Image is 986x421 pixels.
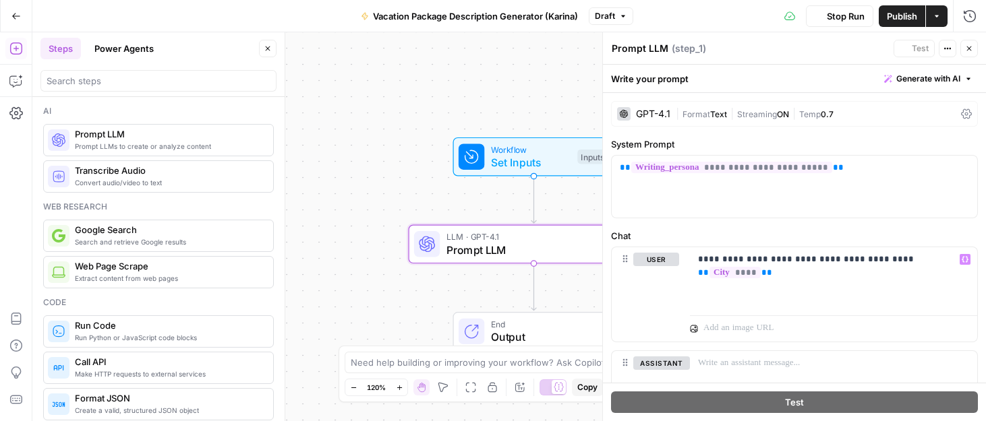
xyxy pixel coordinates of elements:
[710,109,727,119] span: Text
[879,5,925,27] button: Publish
[446,242,616,258] span: Prompt LLM
[806,5,873,27] button: Stop Run
[672,42,706,55] span: ( step_1 )
[595,10,615,22] span: Draft
[75,332,262,343] span: Run Python or JavaScript code blocks
[75,405,262,416] span: Create a valid, structured JSON object
[75,127,262,141] span: Prompt LLM
[75,391,262,405] span: Format JSON
[43,105,274,117] div: Ai
[737,109,777,119] span: Streaming
[611,391,978,413] button: Test
[75,141,262,152] span: Prompt LLMs to create or analyze content
[633,253,679,266] button: user
[912,42,929,55] span: Test
[75,355,262,368] span: Call API
[409,137,660,176] div: WorkflowSet InputsInputs
[75,319,262,332] span: Run Code
[531,263,536,311] g: Edge from step_1 to end
[43,201,274,213] div: Web research
[612,42,668,55] textarea: Prompt LLM
[491,329,601,345] span: Output
[40,38,81,59] button: Steps
[785,395,804,409] span: Test
[827,9,865,23] span: Stop Run
[367,382,386,393] span: 120%
[683,109,710,119] span: Format
[894,40,935,57] button: Test
[603,65,986,92] div: Write your prompt
[409,312,660,351] div: EndOutput
[896,73,960,85] span: Generate with AI
[75,223,262,236] span: Google Search
[636,109,670,119] div: GPT-4.1
[777,109,789,119] span: ON
[75,273,262,284] span: Extract content from web pages
[633,356,690,370] button: assistant
[491,143,571,156] span: Workflow
[43,296,274,309] div: Code
[727,106,737,120] span: |
[611,137,978,151] label: System Prompt
[86,38,162,59] button: Power Agents
[879,70,978,88] button: Generate with AI
[409,225,660,264] div: LLM · GPT-4.1Prompt LLMStep 1
[589,7,633,25] button: Draft
[531,176,536,224] g: Edge from start to step_1
[75,177,262,188] span: Convert audio/video to text
[612,247,679,342] div: user
[75,368,262,379] span: Make HTTP requests to external services
[676,106,683,120] span: |
[491,154,571,170] span: Set Inputs
[75,259,262,273] span: Web Page Scrape
[353,5,586,27] button: Vacation Package Description Generator (Karina)
[75,164,262,177] span: Transcribe Audio
[821,109,834,119] span: 0.7
[373,9,578,23] span: Vacation Package Description Generator (Karina)
[491,318,601,331] span: End
[577,381,598,393] span: Copy
[572,379,603,396] button: Copy
[887,9,917,23] span: Publish
[75,236,262,247] span: Search and retrieve Google results
[577,150,607,164] div: Inputs
[47,74,270,88] input: Search steps
[611,229,978,242] label: Chat
[789,106,799,120] span: |
[799,109,821,119] span: Temp
[446,230,616,243] span: LLM · GPT-4.1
